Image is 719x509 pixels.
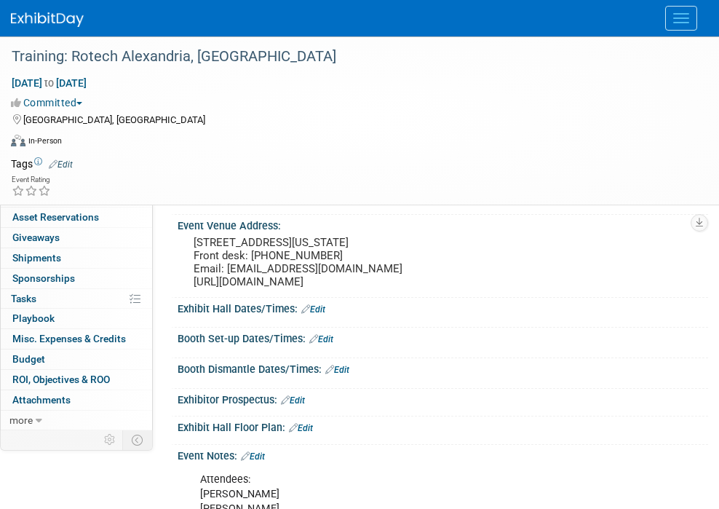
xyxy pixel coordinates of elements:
a: Giveaways [1,228,152,248]
div: Booth Set-up Dates/Times: [178,328,708,347]
div: Event Format [11,133,701,154]
span: Attachments [12,394,71,406]
a: Asset Reservations [1,208,152,227]
a: Edit [49,159,73,170]
a: Edit [289,423,313,433]
div: Event Rating [12,176,51,184]
span: [GEOGRAPHIC_DATA], [GEOGRAPHIC_DATA] [23,114,205,125]
pre: [STREET_ADDRESS][US_STATE] Front desk: [PHONE_NUMBER] Email: [EMAIL_ADDRESS][DOMAIN_NAME] [URL][D... [194,236,692,288]
img: ExhibitDay [11,12,84,27]
a: Budget [1,350,152,369]
img: Format-Inperson.png [11,135,25,146]
span: Shipments [12,252,61,264]
a: Attachments [1,390,152,410]
div: Training: Rotech Alexandria, [GEOGRAPHIC_DATA] [7,44,690,70]
span: Tasks [11,293,36,304]
div: Event Notes: [178,445,708,464]
a: Misc. Expenses & Credits [1,329,152,349]
a: Edit [281,395,305,406]
td: Tags [11,157,73,171]
span: Budget [12,353,45,365]
div: Exhibit Hall Dates/Times: [178,298,708,317]
div: Booth Dismantle Dates/Times: [178,358,708,377]
button: Menu [665,6,697,31]
div: Event Venue Address: [178,215,708,233]
span: Playbook [12,312,55,324]
a: Edit [325,365,349,375]
a: more [1,411,152,430]
a: Shipments [1,248,152,268]
span: to [42,77,56,89]
span: ROI, Objectives & ROO [12,374,110,385]
button: Committed [11,95,88,110]
span: Sponsorships [12,272,75,284]
td: Personalize Event Tab Strip [98,430,123,449]
span: Asset Reservations [12,211,99,223]
td: Toggle Event Tabs [123,430,153,449]
div: In-Person [28,135,62,146]
a: Tasks [1,289,152,309]
a: Edit [309,334,333,344]
a: Edit [301,304,325,315]
span: Giveaways [12,232,60,243]
span: Misc. Expenses & Credits [12,333,126,344]
div: Exhibitor Prospectus: [178,389,708,408]
a: Edit [241,451,265,462]
a: ROI, Objectives & ROO [1,370,152,390]
div: Exhibit Hall Floor Plan: [178,417,708,435]
a: Playbook [1,309,152,328]
span: [DATE] [DATE] [11,76,87,90]
span: more [9,414,33,426]
a: Sponsorships [1,269,152,288]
